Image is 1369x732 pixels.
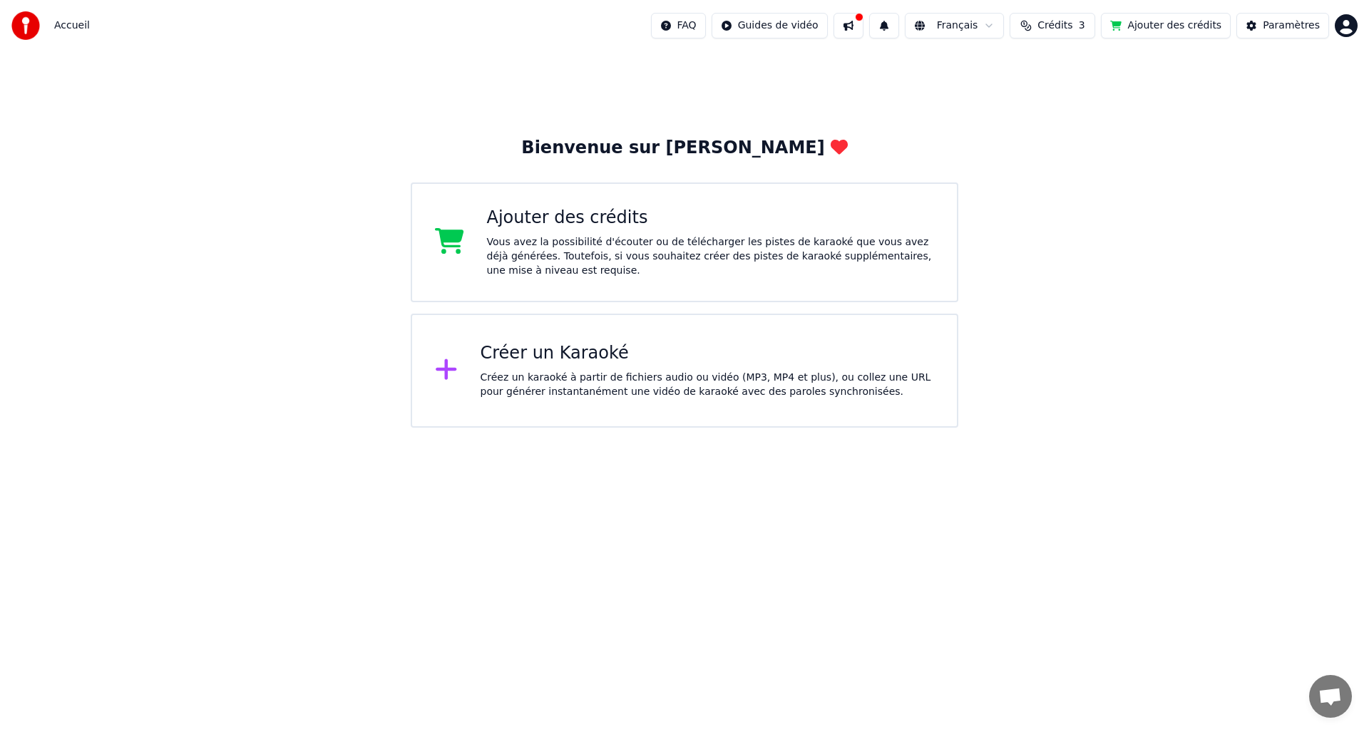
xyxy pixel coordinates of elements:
[1079,19,1085,33] span: 3
[712,13,828,38] button: Guides de vidéo
[1236,13,1329,38] button: Paramètres
[481,342,935,365] div: Créer un Karaoké
[487,235,935,278] div: Vous avez la possibilité d'écouter ou de télécharger les pistes de karaoké que vous avez déjà gén...
[1263,19,1320,33] div: Paramètres
[11,11,40,40] img: youka
[487,207,935,230] div: Ajouter des crédits
[521,137,847,160] div: Bienvenue sur [PERSON_NAME]
[1037,19,1072,33] span: Crédits
[54,19,90,33] span: Accueil
[1101,13,1231,38] button: Ajouter des crédits
[1010,13,1095,38] button: Crédits3
[481,371,935,399] div: Créez un karaoké à partir de fichiers audio ou vidéo (MP3, MP4 et plus), ou collez une URL pour g...
[54,19,90,33] nav: breadcrumb
[1309,675,1352,718] a: Ouvrir le chat
[651,13,706,38] button: FAQ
